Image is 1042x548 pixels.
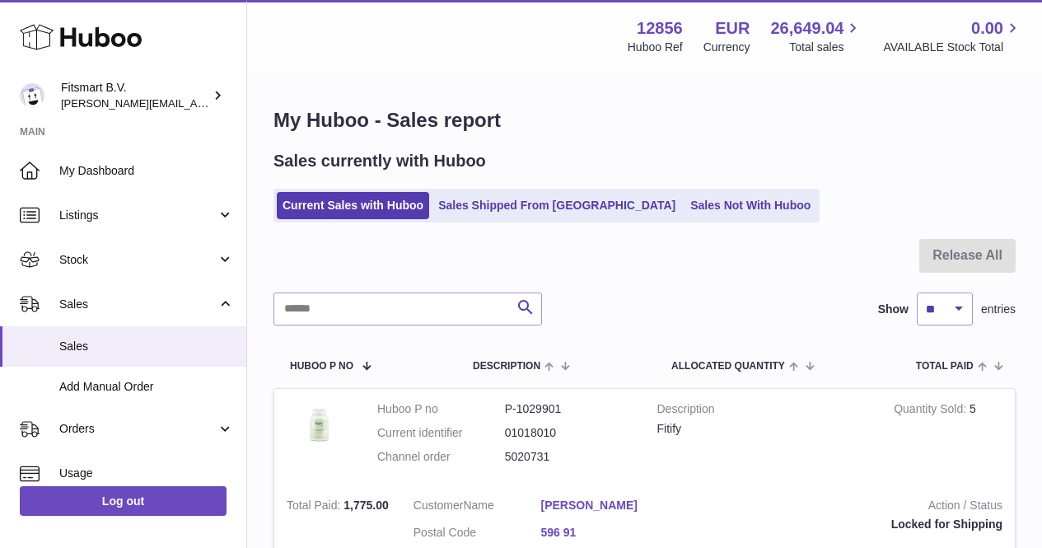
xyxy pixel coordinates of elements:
[541,525,669,541] a: 596 91
[432,192,681,219] a: Sales Shipped From [GEOGRAPHIC_DATA]
[981,302,1016,317] span: entries
[878,302,909,317] label: Show
[277,192,429,219] a: Current Sales with Huboo
[715,17,750,40] strong: EUR
[59,297,217,312] span: Sales
[505,449,633,465] dd: 5020731
[61,80,209,111] div: Fitsmart B.V.
[59,466,234,481] span: Usage
[20,83,44,108] img: jonathan@leaderoo.com
[377,449,505,465] dt: Channel order
[541,498,669,513] a: [PERSON_NAME]
[883,17,1022,55] a: 0.00 AVAILABLE Stock Total
[685,192,816,219] a: Sales Not With Huboo
[916,361,974,372] span: Total paid
[971,17,1003,40] span: 0.00
[287,401,353,448] img: 128561739542540.png
[883,40,1022,55] span: AVAILABLE Stock Total
[505,425,633,441] dd: 01018010
[637,17,683,40] strong: 12856
[59,339,234,354] span: Sales
[273,150,486,172] h2: Sales currently with Huboo
[59,379,234,395] span: Add Manual Order
[671,361,785,372] span: ALLOCATED Quantity
[770,17,862,55] a: 26,649.04 Total sales
[273,107,1016,133] h1: My Huboo - Sales report
[473,361,540,372] span: Description
[414,498,541,518] dt: Name
[628,40,683,55] div: Huboo Ref
[703,40,750,55] div: Currency
[20,486,227,516] a: Log out
[894,402,970,419] strong: Quantity Sold
[290,361,353,372] span: Huboo P no
[693,517,1002,532] div: Locked for Shipping
[343,499,389,512] span: 1,775.00
[657,401,870,421] strong: Description
[59,421,217,437] span: Orders
[657,421,870,437] div: Fitify
[61,96,330,110] span: [PERSON_NAME][EMAIL_ADDRESS][DOMAIN_NAME]
[377,425,505,441] dt: Current identifier
[414,525,541,545] dt: Postal Code
[881,389,1015,485] td: 5
[414,499,464,512] span: Customer
[59,208,217,223] span: Listings
[770,17,843,40] span: 26,649.04
[377,401,505,417] dt: Huboo P no
[693,498,1002,518] strong: Action / Status
[287,499,343,516] strong: Total Paid
[59,163,234,179] span: My Dashboard
[59,252,217,268] span: Stock
[505,401,633,417] dd: P-1029901
[789,40,862,55] span: Total sales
